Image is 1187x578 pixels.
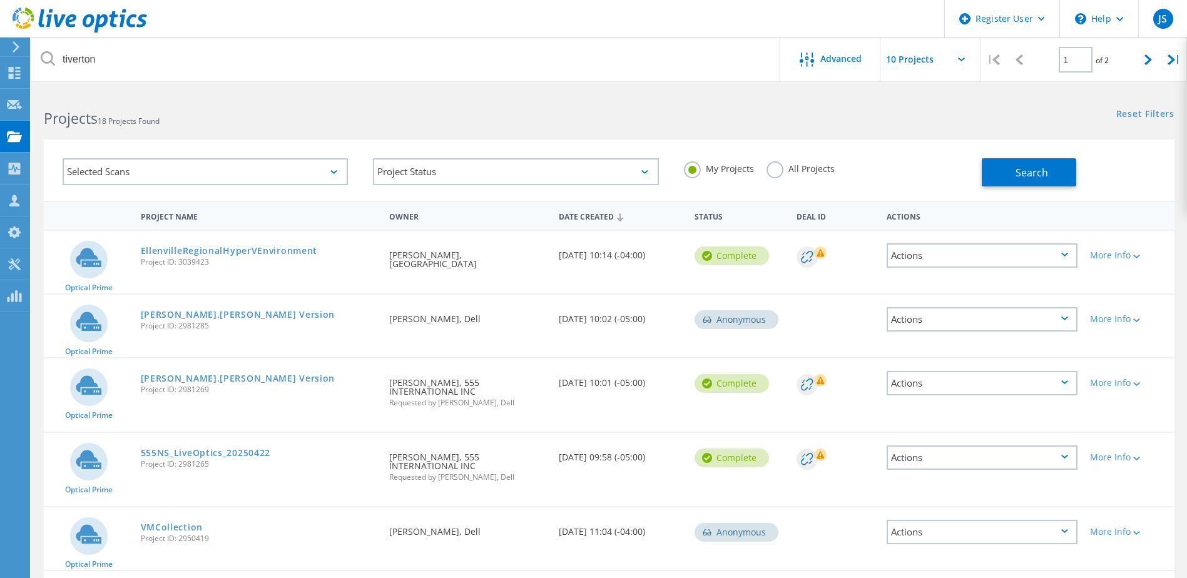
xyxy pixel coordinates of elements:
div: More Info [1090,453,1168,462]
div: [PERSON_NAME], 555 INTERNATIONAL INC [383,358,553,419]
a: [PERSON_NAME].[PERSON_NAME] Version [141,310,335,319]
div: Actions [887,445,1077,470]
span: Advanced [820,54,862,63]
div: | [1161,38,1187,82]
a: Reset Filters [1116,109,1174,120]
input: Search projects by name, owner, ID, company, etc [31,38,781,81]
a: VMCollection [141,523,203,532]
span: Requested by [PERSON_NAME], Dell [389,474,546,481]
div: Complete [695,449,769,467]
span: Optical Prime [65,560,113,568]
span: Project ID: 2981269 [141,386,377,393]
div: More Info [1090,315,1168,323]
label: All Projects [767,161,835,173]
div: Owner [383,204,553,227]
button: Search [982,158,1076,186]
div: Actions [887,307,1077,332]
span: Project ID: 2950419 [141,535,377,542]
span: Requested by [PERSON_NAME], Dell [389,399,546,407]
div: | [981,38,1006,82]
div: Actions [887,520,1077,544]
span: Optical Prime [65,412,113,419]
div: [PERSON_NAME], [GEOGRAPHIC_DATA] [383,231,553,281]
svg: \n [1075,13,1086,24]
span: Optical Prime [65,486,113,494]
span: Project ID: 2981265 [141,460,377,468]
div: Actions [887,243,1077,268]
div: Complete [695,246,769,265]
div: Actions [887,371,1077,395]
a: Live Optics Dashboard [13,26,147,35]
div: [PERSON_NAME], 555 INTERNATIONAL INC [383,433,553,494]
div: More Info [1090,378,1168,387]
div: Project Status [373,158,658,185]
div: [DATE] 09:58 (-05:00) [553,433,688,474]
div: [DATE] 11:04 (-04:00) [553,507,688,549]
a: EllenvilleRegionalHyperVEnvironment [141,246,318,255]
div: [DATE] 10:01 (-05:00) [553,358,688,400]
div: Status [688,204,790,227]
div: Date Created [553,204,688,228]
div: [DATE] 10:14 (-04:00) [553,231,688,272]
span: of 2 [1096,55,1109,66]
div: Deal Id [790,204,881,227]
span: Project ID: 3039423 [141,258,377,266]
div: More Info [1090,527,1168,536]
div: Project Name [135,204,384,227]
div: Actions [880,204,1084,227]
span: Project ID: 2981285 [141,322,377,330]
div: [PERSON_NAME], Dell [383,295,553,336]
div: [PERSON_NAME], Dell [383,507,553,549]
div: Anonymous [695,310,778,329]
span: Optical Prime [65,348,113,355]
b: Projects [44,108,98,128]
a: [PERSON_NAME].[PERSON_NAME] Version [141,374,335,383]
div: Selected Scans [63,158,348,185]
span: JS [1158,14,1167,24]
label: My Projects [684,161,754,173]
a: 555NS_LiveOptics_20250422 [141,449,271,457]
div: Complete [695,374,769,393]
span: 18 Projects Found [98,116,160,126]
div: More Info [1090,251,1168,260]
span: Search [1016,166,1048,180]
div: Anonymous [695,523,778,542]
span: Optical Prime [65,284,113,292]
div: [DATE] 10:02 (-05:00) [553,295,688,336]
